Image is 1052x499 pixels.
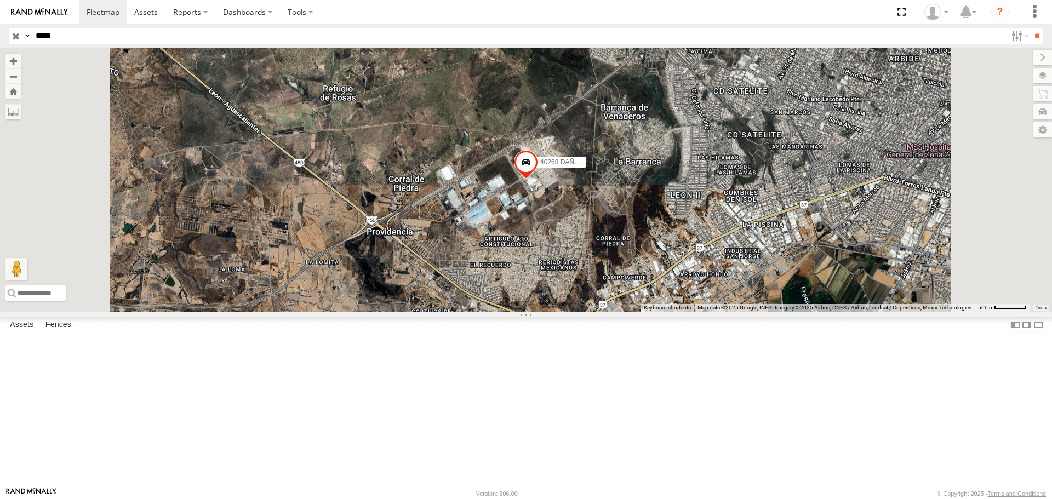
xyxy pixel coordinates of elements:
[978,305,994,311] span: 500 m
[1007,28,1031,44] label: Search Filter Options
[1033,317,1044,333] label: Hide Summary Table
[988,490,1046,497] a: Terms and Conditions
[5,68,21,84] button: Zoom out
[1010,317,1021,333] label: Dock Summary Table to the Left
[476,490,518,497] div: Version: 306.00
[921,4,952,20] div: Aurora Salinas
[540,158,588,166] span: 40268 DAÑADO
[11,8,68,16] img: rand-logo.svg
[937,490,1046,497] div: © Copyright 2025 -
[5,84,21,99] button: Zoom Home
[644,304,691,312] button: Keyboard shortcuts
[975,304,1030,312] button: Map Scale: 500 m per 56 pixels
[23,28,32,44] label: Search Query
[1033,122,1052,137] label: Map Settings
[4,318,39,333] label: Assets
[5,258,27,280] button: Drag Pegman onto the map to open Street View
[991,3,1009,21] i: ?
[1021,317,1032,333] label: Dock Summary Table to the Right
[6,488,56,499] a: Visit our Website
[5,54,21,68] button: Zoom in
[697,305,971,311] span: Map data ©2025 Google, INEGI Imagery ©2025 Airbus, CNES / Airbus, Landsat / Copernicus, Maxar Tec...
[1036,305,1047,309] a: Terms (opens in new tab)
[40,318,77,333] label: Fences
[5,104,21,119] label: Measure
